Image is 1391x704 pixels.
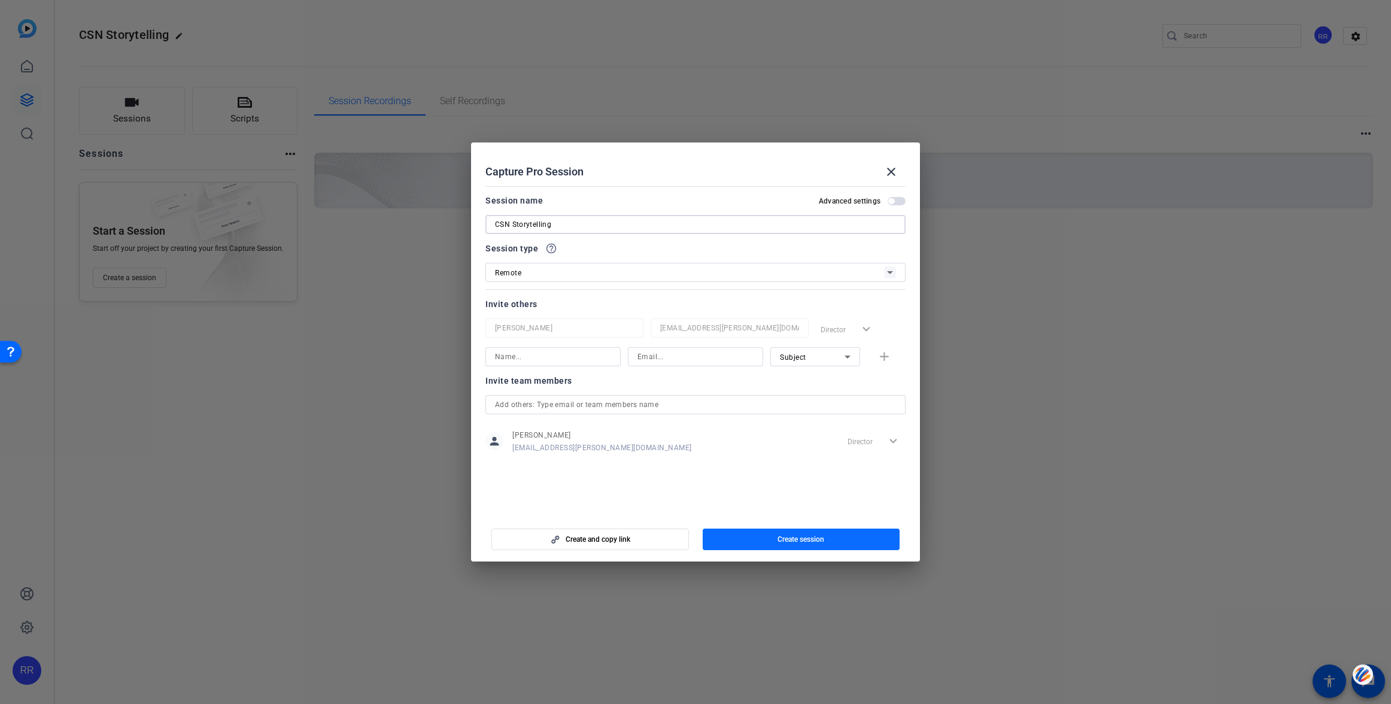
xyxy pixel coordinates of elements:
span: Session type [485,241,538,256]
input: Name... [495,321,634,335]
input: Add others: Type email or team members name [495,397,896,412]
input: Enter Session Name [495,217,896,232]
mat-icon: person [485,432,503,450]
div: Invite team members [485,374,906,388]
h2: Advanced settings [819,196,880,206]
mat-icon: help_outline [545,242,557,254]
button: Create session [703,529,900,550]
div: Session name [485,193,543,208]
button: Create and copy link [491,529,689,550]
input: Email... [660,321,799,335]
span: Create and copy link [566,535,630,544]
mat-icon: close [884,165,898,179]
span: Create session [777,535,824,544]
img: svg+xml;base64,PHN2ZyB3aWR0aD0iNDQiIGhlaWdodD0iNDQiIHZpZXdCb3g9IjAgMCA0NCA0NCIgZmlsbD0ibm9uZSIgeG... [1353,664,1373,686]
span: [EMAIL_ADDRESS][PERSON_NAME][DOMAIN_NAME] [512,443,692,453]
div: Capture Pro Session [485,157,906,186]
span: [PERSON_NAME] [512,430,692,440]
input: Name... [495,350,611,364]
div: Invite others [485,297,906,311]
span: Subject [780,353,806,362]
span: Remote [495,269,521,277]
input: Email... [637,350,754,364]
